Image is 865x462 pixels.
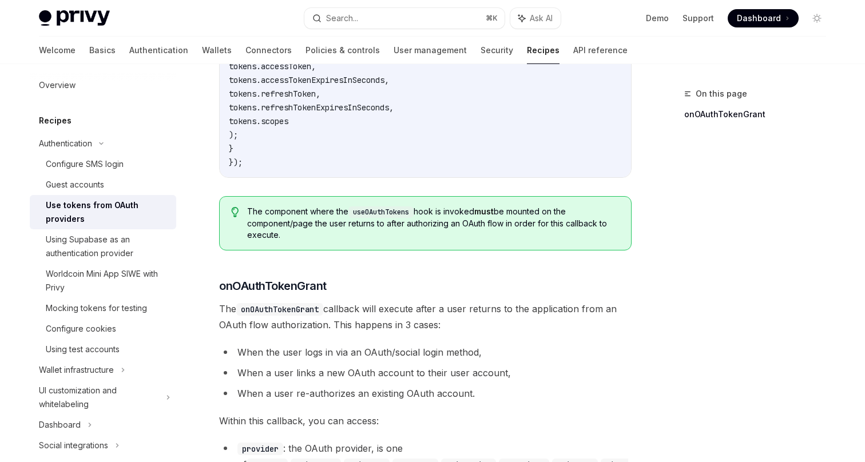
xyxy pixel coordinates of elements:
a: Worldcoin Mini App SIWE with Privy [30,264,176,298]
a: API reference [573,37,628,64]
a: Welcome [39,37,76,64]
a: Connectors [245,37,292,64]
a: Dashboard [728,9,799,27]
a: Configure SMS login [30,154,176,174]
span: . [256,75,261,85]
a: Use tokens from OAuth providers [30,195,176,229]
a: User management [394,37,467,64]
div: Use tokens from OAuth providers [46,198,169,226]
span: accessToken [261,61,311,71]
span: ⌘ K [486,14,498,23]
div: Authentication [39,137,92,150]
span: . [256,61,261,71]
span: The component where the hook is invoked be mounted on the component/page the user returns to afte... [247,206,620,241]
div: Worldcoin Mini App SIWE with Privy [46,267,169,294]
a: Mocking tokens for testing [30,298,176,318]
span: . [256,89,261,99]
a: Basics [89,37,116,64]
span: . [256,116,261,126]
div: Search... [326,11,358,25]
span: On this page [696,87,747,101]
a: Demo [646,13,669,24]
div: Guest accounts [46,178,104,192]
span: }); [229,157,243,168]
a: Using test accounts [30,339,176,360]
span: Within this callback, you can access: [219,413,632,429]
span: tokens [229,61,256,71]
img: light logo [39,10,110,26]
div: Overview [39,78,76,92]
li: When a user re-authorizes an existing OAuth account. [219,385,632,401]
div: UI customization and whitelabeling [39,384,159,411]
a: Security [481,37,513,64]
a: Wallets [202,37,232,64]
span: , [316,89,320,99]
div: Configure SMS login [46,157,124,171]
span: ); [229,130,238,140]
span: tokens [229,116,256,126]
span: accessTokenExpiresInSeconds [261,75,384,85]
code: useOAuthTokens [348,206,414,218]
a: Using Supabase as an authentication provider [30,229,176,264]
span: , [384,75,389,85]
li: When the user logs in via an OAuth/social login method, [219,344,632,360]
span: , [311,61,316,71]
button: Ask AI [510,8,561,29]
a: Overview [30,75,176,95]
span: Dashboard [737,13,781,24]
span: } [229,144,233,154]
code: provider [237,443,283,455]
a: Recipes [527,37,560,64]
a: Authentication [129,37,188,64]
span: tokens [229,75,256,85]
span: refreshToken [261,89,316,99]
li: When a user links a new OAuth account to their user account, [219,365,632,381]
a: Support [683,13,714,24]
span: scopes [261,116,288,126]
div: Using Supabase as an authentication provider [46,233,169,260]
div: Dashboard [39,418,81,432]
div: Wallet infrastructure [39,363,114,377]
a: onOAuthTokenGrant [684,105,835,124]
span: The callback will execute after a user returns to the application from an OAuth flow authorizatio... [219,301,632,333]
strong: must [474,206,494,216]
code: onOAuthTokenGrant [236,303,323,316]
span: refreshTokenExpiresInSeconds [261,102,389,113]
div: Social integrations [39,439,108,452]
span: tokens [229,102,256,113]
span: , [389,102,394,113]
h5: Recipes [39,114,72,128]
span: onOAuthTokenGrant [219,278,327,294]
span: Ask AI [530,13,553,24]
button: Toggle dark mode [808,9,826,27]
div: Using test accounts [46,342,120,356]
svg: Tip [231,207,239,217]
div: Mocking tokens for testing [46,301,147,315]
div: Configure cookies [46,322,116,336]
span: tokens [229,89,256,99]
a: Configure cookies [30,318,176,339]
a: Guest accounts [30,174,176,195]
button: Search...⌘K [304,8,505,29]
span: . [256,102,261,113]
a: Policies & controls [305,37,380,64]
